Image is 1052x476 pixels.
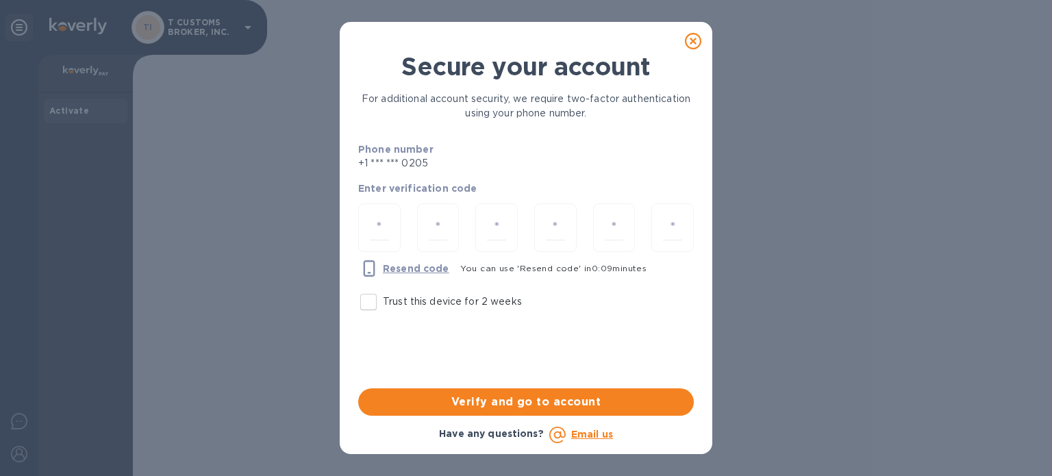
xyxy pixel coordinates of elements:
[358,92,694,121] p: For additional account security, we require two-factor authentication using your phone number.
[358,144,434,155] b: Phone number
[358,52,694,81] h1: Secure your account
[460,263,647,273] span: You can use 'Resend code' in 0 : 09 minutes
[383,295,522,309] p: Trust this device for 2 weeks
[369,394,683,410] span: Verify and go to account
[358,181,694,195] p: Enter verification code
[383,263,449,274] u: Resend code
[439,428,544,439] b: Have any questions?
[571,429,613,440] a: Email us
[358,388,694,416] button: Verify and go to account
